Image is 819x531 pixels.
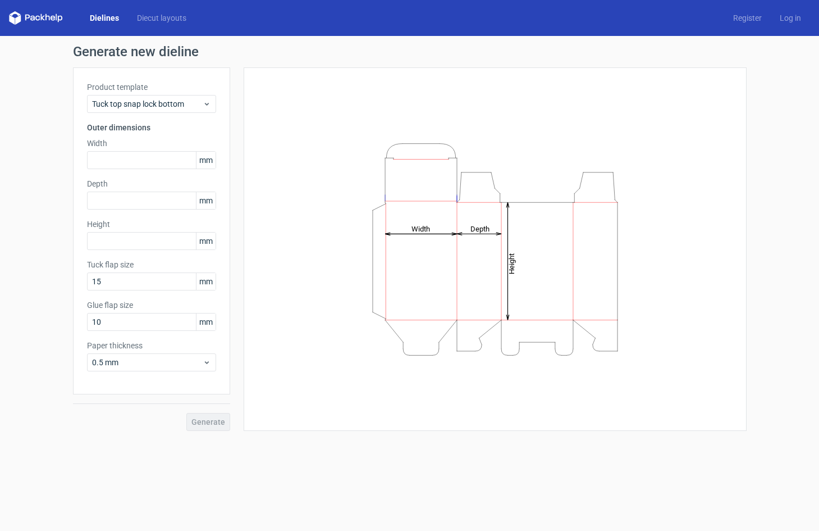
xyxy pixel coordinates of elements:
[724,12,771,24] a: Register
[196,192,216,209] span: mm
[470,224,489,233] tspan: Depth
[87,259,216,270] label: Tuck flap size
[87,299,216,311] label: Glue flap size
[128,12,195,24] a: Diecut layouts
[507,253,516,274] tspan: Height
[81,12,128,24] a: Dielines
[87,340,216,351] label: Paper thickness
[771,12,810,24] a: Log in
[411,224,429,233] tspan: Width
[87,178,216,189] label: Depth
[196,152,216,169] span: mm
[73,45,747,58] h1: Generate new dieline
[196,233,216,249] span: mm
[196,273,216,290] span: mm
[92,98,203,110] span: Tuck top snap lock bottom
[87,219,216,230] label: Height
[87,122,216,133] h3: Outer dimensions
[196,314,216,330] span: mm
[92,357,203,368] span: 0.5 mm
[87,81,216,93] label: Product template
[87,138,216,149] label: Width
